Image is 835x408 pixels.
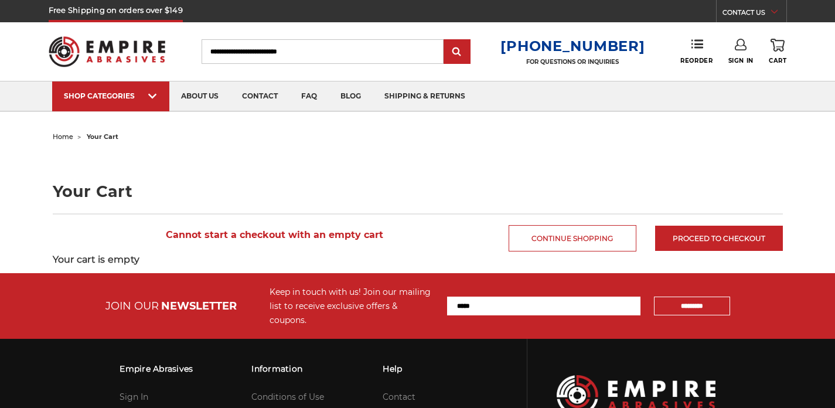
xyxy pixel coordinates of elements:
span: JOIN OUR [105,300,159,312]
input: Submit [445,40,469,64]
a: Continue Shopping [509,225,636,251]
a: Proceed to checkout [655,226,783,251]
a: [PHONE_NUMBER] [500,38,645,55]
h3: Your cart is empty [53,253,783,267]
h3: Information [251,356,324,381]
span: your cart [87,132,118,141]
div: Keep in touch with us! Join our mailing list to receive exclusive offers & coupons. [270,285,435,327]
a: shipping & returns [373,81,477,111]
img: Empire Abrasives [49,29,166,74]
a: Reorder [680,39,713,64]
span: NEWSLETTER [161,300,237,312]
a: Conditions of Use [251,392,324,402]
a: blog [329,81,373,111]
h3: Help [383,356,462,381]
span: Sign In [728,57,754,64]
a: contact [230,81,289,111]
a: faq [289,81,329,111]
span: Cannot start a checkout with an empty cart [53,223,496,246]
a: home [53,132,73,141]
a: Sign In [120,392,148,402]
span: Cart [769,57,786,64]
a: Contact [383,392,415,402]
a: CONTACT US [722,6,786,22]
a: about us [169,81,230,111]
h3: Empire Abrasives [120,356,193,381]
span: Reorder [680,57,713,64]
div: SHOP CATEGORIES [64,91,158,100]
h1: Your Cart [53,183,783,199]
a: Cart [769,39,786,64]
p: FOR QUESTIONS OR INQUIRIES [500,58,645,66]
